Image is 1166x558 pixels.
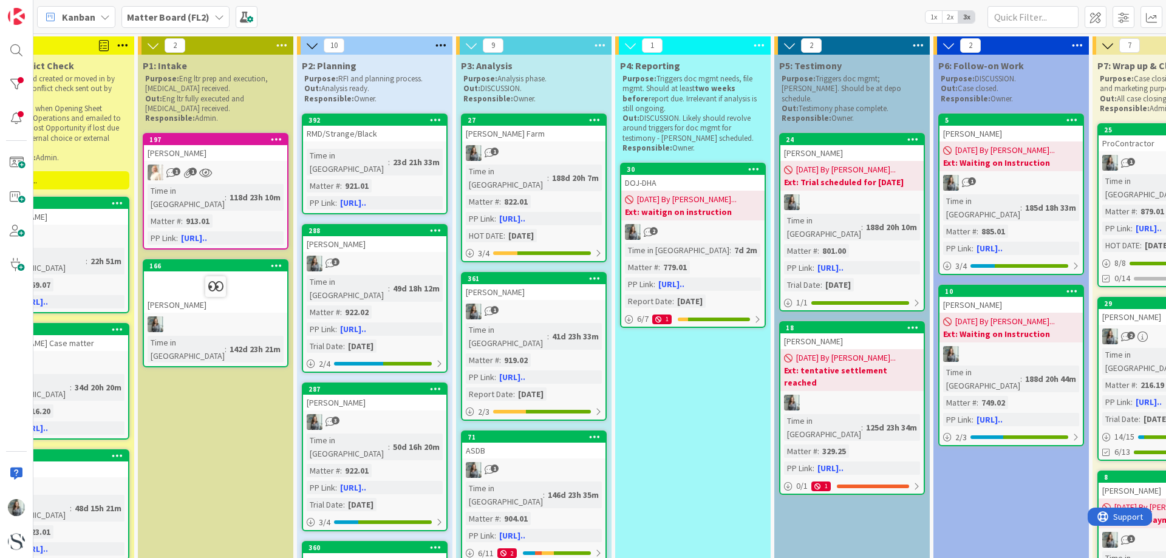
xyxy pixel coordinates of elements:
[144,260,287,313] div: 166[PERSON_NAME]
[513,387,515,401] span: :
[780,395,924,410] div: LG
[303,384,446,395] div: 287
[784,176,920,188] b: Ext: Trial scheduled for [DATE]
[478,406,489,418] span: 2 / 3
[466,323,547,350] div: Time in [GEOGRAPHIC_DATA]
[148,316,163,332] img: LG
[784,261,813,274] div: PP Link
[87,254,124,268] div: 22h 51m
[189,168,197,175] span: 1
[621,164,765,175] div: 30
[462,115,605,141] div: 27[PERSON_NAME] Farm
[549,171,602,185] div: 188d 20h 7m
[625,224,641,240] img: LG
[345,339,377,353] div: [DATE]
[309,226,446,235] div: 288
[388,155,390,169] span: :
[780,322,924,333] div: 18
[144,271,287,313] div: [PERSON_NAME]
[955,260,967,273] span: 3 / 4
[547,330,549,343] span: :
[939,259,1083,274] div: 3/4
[977,396,978,409] span: :
[796,163,896,176] span: [DATE] By [PERSON_NAME]...
[148,165,163,180] img: KS
[1131,395,1133,409] span: :
[303,395,446,410] div: [PERSON_NAME]
[491,306,499,314] span: 1
[183,214,213,228] div: 913.01
[388,440,390,454] span: :
[938,285,1084,446] a: 10[PERSON_NAME][DATE] By [PERSON_NAME]...Ext: Waiting on InstructionLGTime in [GEOGRAPHIC_DATA]:1...
[1020,372,1022,386] span: :
[466,304,482,319] img: LG
[653,277,655,291] span: :
[945,116,1083,124] div: 5
[466,195,499,208] div: Matter #
[505,229,537,242] div: [DATE]
[1114,446,1130,458] span: 6/13
[819,244,849,257] div: 801.00
[939,286,1083,297] div: 10
[939,115,1083,126] div: 5
[1136,223,1162,234] a: [URL]..
[491,148,499,155] span: 1
[1102,378,1136,392] div: Matter #
[144,134,287,145] div: 197
[390,282,443,295] div: 49d 18h 12m
[144,165,287,180] div: KS
[478,247,489,260] span: 3 / 4
[466,353,499,367] div: Matter #
[943,346,959,362] img: LG
[817,444,819,458] span: :
[817,244,819,257] span: :
[22,296,48,307] a: [URL]..
[307,339,343,353] div: Trial Date
[978,225,1008,238] div: 885.01
[817,262,844,273] a: [URL]..
[491,464,499,472] span: 1
[784,444,817,458] div: Matter #
[501,195,531,208] div: 822.01
[342,179,372,192] div: 921.01
[335,196,337,209] span: :
[822,278,854,291] div: [DATE]
[779,321,925,495] a: 18[PERSON_NAME][DATE] By [PERSON_NAME]...Ext: tentative settlement reachedLGTime in [GEOGRAPHIC_D...
[466,212,494,225] div: PP Link
[307,481,335,494] div: PP Link
[303,236,446,252] div: [PERSON_NAME]
[943,366,1020,392] div: Time in [GEOGRAPHIC_DATA]
[780,322,924,349] div: 18[PERSON_NAME]
[8,8,25,25] img: Visit kanbanzone.com
[637,313,649,325] span: 6 / 7
[674,294,706,308] div: [DATE]
[939,175,1083,191] div: LG
[943,194,1020,221] div: Time in [GEOGRAPHIC_DATA]
[621,164,765,191] div: 30DOJ-DHA
[307,196,335,209] div: PP Link
[1102,155,1118,171] img: LG
[501,353,531,367] div: 919.02
[943,328,1079,340] b: Ext: Waiting on Instruction
[547,171,549,185] span: :
[332,417,339,424] span: 3
[468,116,605,124] div: 27
[943,396,977,409] div: Matter #
[466,165,547,191] div: Time in [GEOGRAPHIC_DATA]
[462,115,605,126] div: 27
[303,256,446,271] div: LG
[652,315,672,324] div: 1
[461,272,607,421] a: 361[PERSON_NAME]LGTime in [GEOGRAPHIC_DATA]:41d 23h 33mMatter #:919.02PP Link:[URL]..Report Date:...
[461,114,607,262] a: 27[PERSON_NAME] FarmLGTime in [GEOGRAPHIC_DATA]:188d 20h 7mMatter #:822.01PP Link:[URL]..HOT DATE...
[784,395,800,410] img: LG
[149,135,287,144] div: 197
[307,414,322,430] img: LG
[307,434,388,460] div: Time in [GEOGRAPHIC_DATA]
[1136,205,1137,218] span: :
[658,260,660,274] span: :
[939,346,1083,362] div: LG
[227,191,284,204] div: 118d 23h 10m
[340,179,342,192] span: :
[462,246,605,261] div: 3/4
[1102,222,1131,235] div: PP Link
